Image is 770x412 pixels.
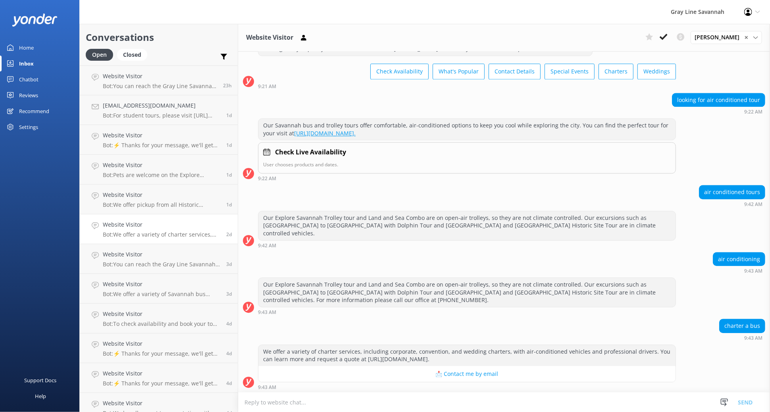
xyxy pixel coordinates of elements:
[258,119,676,140] div: Our Savannah bus and trolley tours offer comfortable, air-conditioned options to keep you cool wh...
[103,83,217,90] p: Bot: You can reach the Gray Line Savannah team at [PHONE_NUMBER] or toll-free at [PHONE_NUMBER]. ...
[86,50,117,59] a: Open
[744,269,762,273] strong: 9:43 AM
[226,142,232,148] span: Oct 14 2025 10:12am (UTC -04:00) America/New_York
[80,65,238,95] a: Website VisitorBot:You can reach the Gray Line Savannah team at [PHONE_NUMBER] or toll-free at [P...
[80,155,238,185] a: Website VisitorBot:Pets are welcome on the Explore Savannah Trolley Tour and the 360° Panoramic T...
[258,84,276,89] strong: 9:21 AM
[258,243,676,248] div: Oct 13 2025 09:42am (UTC -04:00) America/New_York
[695,33,744,42] span: [PERSON_NAME]
[19,40,34,56] div: Home
[19,71,38,87] div: Chatbot
[672,93,765,107] div: looking for air conditioned tour
[103,350,220,357] p: Bot: ⚡ Thanks for your message, we'll get back to you as soon as we can. You're also welcome to k...
[720,319,765,333] div: charter a bus
[258,83,676,89] div: Oct 13 2025 09:21am (UTC -04:00) America/New_York
[545,64,595,79] button: Special Events
[226,201,232,208] span: Oct 13 2025 08:52pm (UTC -04:00) America/New_York
[258,384,676,390] div: Oct 13 2025 09:43am (UTC -04:00) America/New_York
[103,171,220,179] p: Bot: Pets are welcome on the Explore Savannah Trolley Tour and the 360° Panoramic Tour of Histori...
[80,304,238,333] a: Website VisitorBot:To check availability and book your tour, please visit [URL][DOMAIN_NAME].4d
[744,336,762,341] strong: 9:43 AM
[226,350,232,357] span: Oct 11 2025 09:47am (UTC -04:00) America/New_York
[103,101,220,110] h4: [EMAIL_ADDRESS][DOMAIN_NAME]
[223,82,232,89] span: Oct 14 2025 02:08pm (UTC -04:00) America/New_York
[258,309,676,315] div: Oct 13 2025 09:43am (UTC -04:00) America/New_York
[103,161,220,169] h4: Website Visitor
[80,185,238,214] a: Website VisitorBot:We offer pickup from all Historic Downtown hotels and B&Bs in [GEOGRAPHIC_DATA...
[103,250,220,259] h4: Website Visitor
[35,388,46,404] div: Help
[433,64,485,79] button: What's Popular
[226,261,232,268] span: Oct 12 2025 06:15am (UTC -04:00) America/New_York
[226,231,232,238] span: Oct 13 2025 09:43am (UTC -04:00) America/New_York
[258,366,676,382] button: 📩 Contact me by email
[19,103,49,119] div: Recommend
[226,171,232,178] span: Oct 13 2025 10:25pm (UTC -04:00) America/New_York
[744,34,748,41] span: ✕
[637,64,676,79] button: Weddings
[699,185,765,199] div: air conditioned tours
[719,335,765,341] div: Oct 13 2025 09:43am (UTC -04:00) America/New_York
[19,119,38,135] div: Settings
[258,243,276,248] strong: 9:42 AM
[599,64,633,79] button: Charters
[258,211,676,240] div: Our Explore Savannah Trolley tour and Land and Sea Combo are on open-air trolleys, so they are no...
[103,291,220,298] p: Bot: We offer a variety of Savannah bus tours, all in air-conditioned comfort. You can explore op...
[103,201,220,208] p: Bot: We offer pickup from all Historic Downtown hotels and B&Bs in [GEOGRAPHIC_DATA], as well as ...
[117,49,147,61] div: Closed
[226,291,232,297] span: Oct 11 2025 05:04pm (UTC -04:00) America/New_York
[370,64,429,79] button: Check Availability
[258,385,276,390] strong: 9:43 AM
[258,175,676,181] div: Oct 13 2025 09:22am (UTC -04:00) America/New_York
[699,201,765,207] div: Oct 13 2025 09:42am (UTC -04:00) America/New_York
[263,161,671,168] p: User chooses products and dates.
[744,202,762,207] strong: 9:42 AM
[103,131,220,140] h4: Website Visitor
[103,310,220,318] h4: Website Visitor
[80,274,238,304] a: Website VisitorBot:We offer a variety of Savannah bus tours, all in air-conditioned comfort. You ...
[258,176,276,181] strong: 9:22 AM
[80,125,238,155] a: Website VisitorBot:⚡ Thanks for your message, we'll get back to you as soon as we can. You're als...
[12,13,58,27] img: yonder-white-logo.png
[713,268,765,273] div: Oct 13 2025 09:43am (UTC -04:00) America/New_York
[489,64,541,79] button: Contact Details
[103,220,220,229] h4: Website Visitor
[103,261,220,268] p: Bot: You can reach the Gray Line Savannah team at [PHONE_NUMBER], [PHONE_NUMBER] (toll-free), or ...
[744,110,762,114] strong: 9:22 AM
[226,320,232,327] span: Oct 11 2025 11:05am (UTC -04:00) America/New_York
[103,320,220,327] p: Bot: To check availability and book your tour, please visit [URL][DOMAIN_NAME].
[80,95,238,125] a: [EMAIL_ADDRESS][DOMAIN_NAME]Bot:For student tours, please visit [URL][DOMAIN_NAME] for more infor...
[103,280,220,289] h4: Website Visitor
[103,112,220,119] p: Bot: For student tours, please visit [URL][DOMAIN_NAME] for more information or call [PERSON_NAME...
[246,33,293,43] h3: Website Visitor
[86,49,113,61] div: Open
[103,339,220,348] h4: Website Visitor
[86,30,232,45] h2: Conversations
[25,372,57,388] div: Support Docs
[258,310,276,315] strong: 9:43 AM
[80,363,238,393] a: Website VisitorBot:⚡ Thanks for your message, we'll get back to you as soon as we can. You're als...
[117,50,151,59] a: Closed
[103,399,220,408] h4: Website Visitor
[226,112,232,119] span: Oct 14 2025 12:32pm (UTC -04:00) America/New_York
[80,244,238,274] a: Website VisitorBot:You can reach the Gray Line Savannah team at [PHONE_NUMBER], [PHONE_NUMBER] (t...
[258,278,676,307] div: Our Explore Savannah Trolley tour and Land and Sea Combo are on open-air trolleys, so they are no...
[19,87,38,103] div: Reviews
[103,72,217,81] h4: Website Visitor
[226,380,232,387] span: Oct 11 2025 07:17am (UTC -04:00) America/New_York
[691,31,762,44] div: Assign User
[294,129,356,137] a: [URL][DOMAIN_NAME].
[19,56,34,71] div: Inbox
[103,231,220,238] p: Bot: We offer a variety of charter services, including corporate, convention, and wedding charter...
[80,214,238,244] a: Website VisitorBot:We offer a variety of charter services, including corporate, convention, and w...
[80,333,238,363] a: Website VisitorBot:⚡ Thanks for your message, we'll get back to you as soon as we can. You're als...
[672,109,765,114] div: Oct 13 2025 09:22am (UTC -04:00) America/New_York
[275,147,346,158] h4: Check Live Availability
[103,142,220,149] p: Bot: ⚡ Thanks for your message, we'll get back to you as soon as we can. You're also welcome to k...
[103,369,220,378] h4: Website Visitor
[103,380,220,387] p: Bot: ⚡ Thanks for your message, we'll get back to you as soon as we can. You're also welcome to k...
[713,252,765,266] div: air conditioning
[103,191,220,199] h4: Website Visitor
[258,345,676,366] div: We offer a variety of charter services, including corporate, convention, and wedding charters, wi...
